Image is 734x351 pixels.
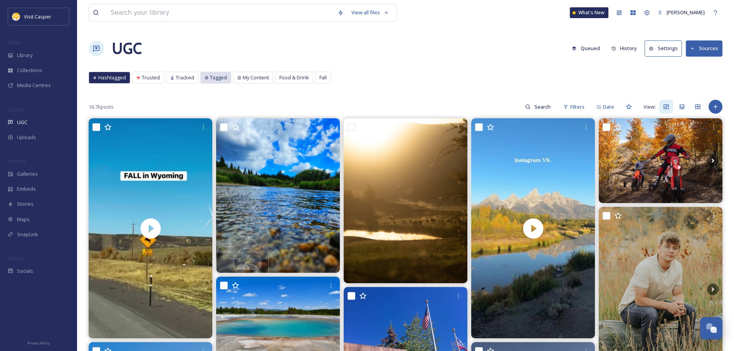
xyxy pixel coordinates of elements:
img: Rut du bison d’Amérique, Yellowstone, 2025 #yellowstone #yellowstonewildlife #nikonfr #wild #wild... [344,118,467,283]
button: Queued [568,41,604,56]
input: Search [531,99,556,114]
span: Stories [17,200,34,208]
a: View all files [348,5,393,20]
span: Collections [17,67,42,74]
span: WIDGETS [8,158,25,164]
button: Settings [645,40,682,56]
span: Filters [570,103,585,111]
span: SOCIALS [8,255,23,261]
span: Embeds [17,185,36,193]
span: Fall [319,74,327,81]
button: Open Chat [700,317,722,339]
a: Privacy Policy [27,338,50,347]
span: SnapLink [17,231,38,238]
span: Trusted [142,74,160,81]
span: Maps [17,216,30,223]
video: #travel #beautifuldrive #wyoming #trucking [89,118,212,338]
a: What's New [570,7,608,18]
a: UGC [112,37,142,60]
span: 16.7k posts [89,103,114,111]
span: [PERSON_NAME] [667,9,705,16]
span: COLLECT [8,107,24,113]
span: Visit Casper [24,13,51,20]
span: Socials [17,267,33,275]
span: Uploads [17,134,36,141]
a: Settings [645,40,686,56]
span: My Content [243,74,269,81]
button: Sources [686,40,722,56]
img: thumbnail [471,118,595,338]
img: Peace #Wyoming #wyomingphotography #wyomingmountains #bighornmountains #wyomingphotographer #wyom... [216,118,340,273]
span: Food & Drink [279,74,309,81]
button: History [608,41,641,56]
video: The reality of watching sunrise at Schwabacher Landing😂🫠 #jacksonhole #tetons #wyoming #jacksonho... [471,118,595,338]
span: Media Centres [17,82,51,89]
span: Privacy Policy [27,341,50,346]
span: View: [643,103,656,111]
span: UGC [17,119,27,126]
span: Tagged [210,74,227,81]
a: [PERSON_NAME] [654,5,709,20]
a: Queued [568,41,608,56]
input: Search your library [107,4,334,21]
span: Galleries [17,170,38,178]
span: Hashtagged [98,74,126,81]
a: History [608,41,645,56]
span: Tracked [176,74,194,81]
img: thumbnail [89,118,212,338]
span: Date [603,103,614,111]
span: MEDIA [8,40,21,45]
img: Like father, like son 🧡 #familyphotography #fatherandson #raisethemright #wildpines #wyoming #wyo... [599,118,722,203]
span: Library [17,52,32,59]
img: 155780.jpg [12,13,20,20]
